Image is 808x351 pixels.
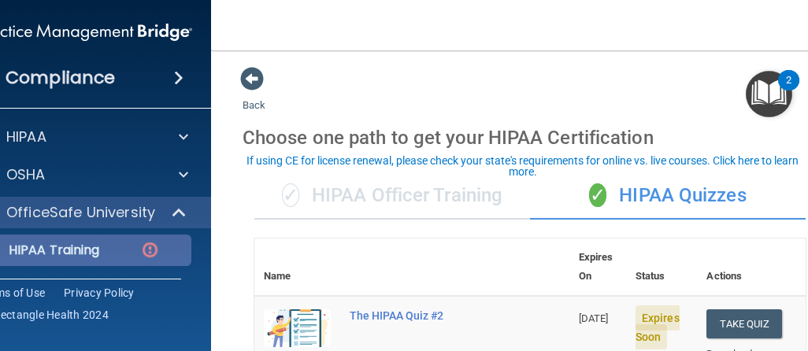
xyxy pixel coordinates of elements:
[589,183,606,207] span: ✓
[786,80,791,101] div: 2
[579,312,609,324] span: [DATE]
[697,238,806,296] th: Actions
[140,278,160,297] img: danger-circle.6113f641.png
[6,203,155,222] p: OfficeSafe University
[746,71,792,117] button: Open Resource Center, 2 new notifications
[536,245,789,308] iframe: Drift Widget Chat Controller
[237,153,808,179] button: If using CE for license renewal, please check your state's requirements for online vs. live cours...
[706,309,782,338] button: Take Quiz
[530,172,806,220] div: HIPAA Quizzes
[636,305,680,349] span: Expires Soon
[243,80,265,111] a: Back
[569,238,626,296] th: Expires On
[350,309,491,322] div: The HIPAA Quiz #2
[239,155,806,177] div: If using CE for license renewal, please check your state's requirements for online vs. live cours...
[140,240,160,260] img: danger-circle.6113f641.png
[6,165,46,184] p: OSHA
[254,172,530,220] div: HIPAA Officer Training
[282,183,299,207] span: ✓
[64,285,135,301] a: Privacy Policy
[626,238,697,296] th: Status
[6,127,46,146] p: HIPAA
[6,67,115,89] h4: Compliance
[254,238,340,296] th: Name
